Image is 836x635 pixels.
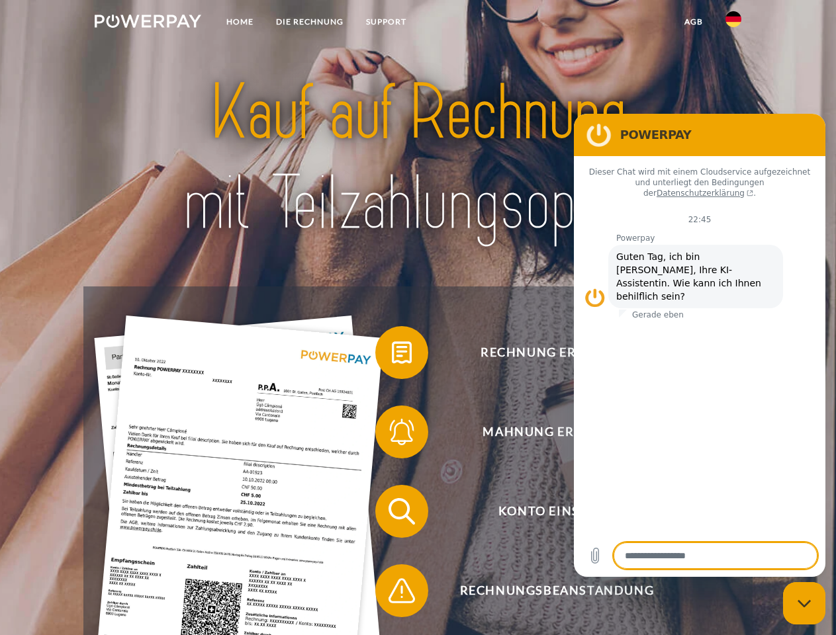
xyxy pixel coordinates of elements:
img: logo-powerpay-white.svg [95,15,201,28]
button: Mahnung erhalten? [375,405,720,458]
iframe: Schaltfläche zum Öffnen des Messaging-Fensters; Konversation läuft [783,582,825,624]
span: Konto einsehen [395,485,719,538]
img: qb_search.svg [385,495,418,528]
img: title-powerpay_de.svg [126,63,710,253]
button: Rechnung erhalten? [375,326,720,379]
span: Mahnung erhalten? [395,405,719,458]
img: qb_bill.svg [385,336,418,369]
a: SUPPORT [355,10,418,34]
iframe: Messaging-Fenster [574,114,825,577]
button: Konto einsehen [375,485,720,538]
img: de [725,11,741,27]
img: qb_warning.svg [385,574,418,607]
a: Home [215,10,265,34]
span: Rechnungsbeanstandung [395,564,719,617]
img: qb_bell.svg [385,415,418,448]
a: agb [673,10,714,34]
button: Rechnungsbeanstandung [375,564,720,617]
span: Rechnung erhalten? [395,326,719,379]
a: DIE RECHNUNG [265,10,355,34]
